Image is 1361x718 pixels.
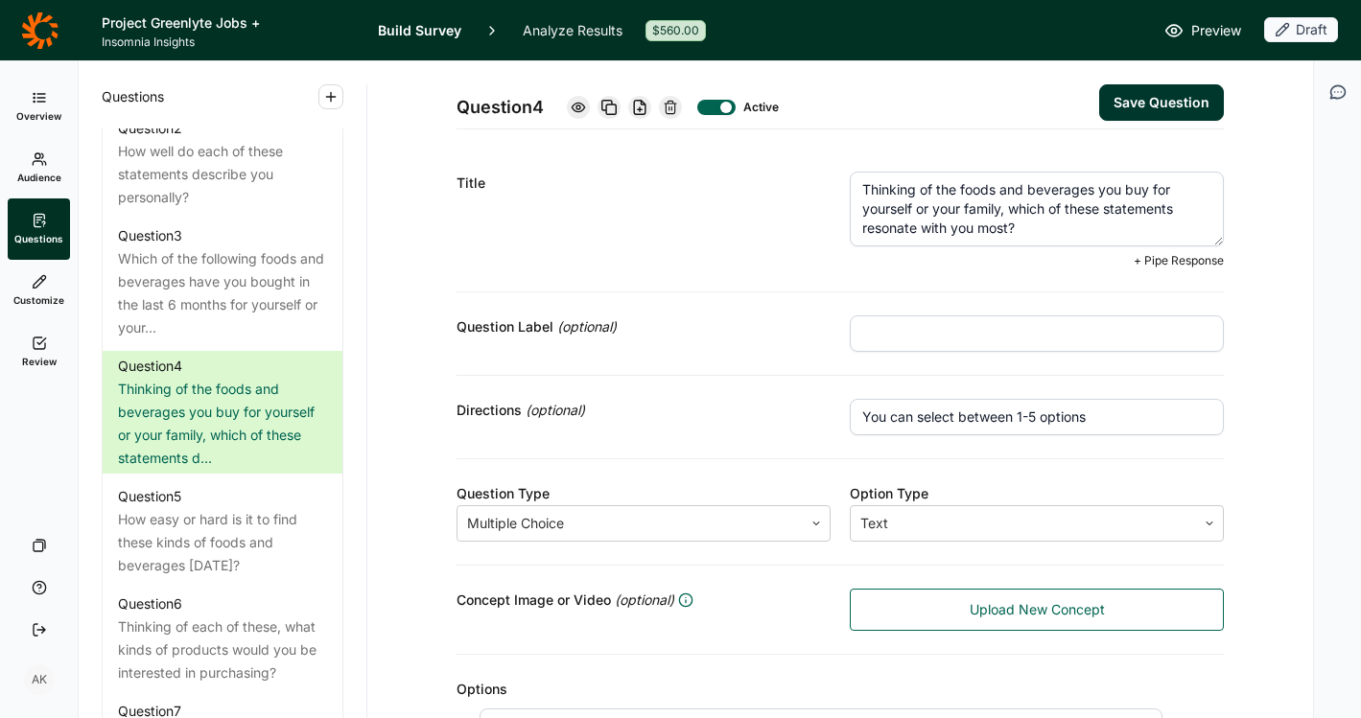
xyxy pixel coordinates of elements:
[118,355,182,378] div: Question 4
[457,315,831,338] div: Question Label
[457,94,544,121] span: Question 4
[743,100,774,115] div: Active
[615,589,674,612] span: (optional)
[118,224,182,247] div: Question 3
[118,615,327,684] div: Thinking of each of these, what kinds of products would you be interested in purchasing?
[118,592,182,615] div: Question 6
[1164,19,1241,42] a: Preview
[659,96,682,119] div: Delete
[103,589,342,688] a: Question6Thinking of each of these, what kinds of products would you be interested in purchasing?
[1099,84,1224,121] button: Save Question
[22,355,57,368] span: Review
[8,321,70,382] a: Review
[970,600,1105,619] span: Upload New Concept
[103,351,342,474] a: Question4Thinking of the foods and beverages you buy for yourself or your family, which of these ...
[24,664,55,695] div: AK
[457,482,831,505] div: Question Type
[118,378,327,470] div: Thinking of the foods and beverages you buy for yourself or your family, which of these statement...
[17,171,61,184] span: Audience
[103,481,342,581] a: Question5How easy or hard is it to find these kinds of foods and beverages [DATE]?
[457,678,1224,701] div: Options
[850,482,1224,505] div: Option Type
[118,117,182,140] div: Question 2
[1264,17,1338,42] div: Draft
[102,12,355,35] h1: Project Greenlyte Jobs +
[103,113,342,213] a: Question2How well do each of these statements describe you personally?
[1264,17,1338,44] button: Draft
[102,85,164,108] span: Questions
[557,315,617,338] span: (optional)
[118,140,327,209] div: How well do each of these statements describe you personally?
[8,260,70,321] a: Customize
[102,35,355,50] span: Insomnia Insights
[526,399,585,422] span: (optional)
[457,172,831,195] div: Title
[13,293,64,307] span: Customize
[8,137,70,198] a: Audience
[118,508,327,577] div: How easy or hard is it to find these kinds of foods and beverages [DATE]?
[8,198,70,260] a: Questions
[8,76,70,137] a: Overview
[103,220,342,343] a: Question3Which of the following foods and beverages have you bought in the last 6 months for your...
[118,247,327,339] div: Which of the following foods and beverages have you bought in the last 6 months for yourself or y...
[1134,253,1224,268] span: + Pipe Response
[16,109,61,123] span: Overview
[1191,19,1241,42] span: Preview
[118,485,181,508] div: Question 5
[645,20,706,41] div: $560.00
[457,589,831,612] div: Concept Image or Video
[850,172,1224,246] textarea: Thinking of the foods and beverages you buy for yourself or your family, which of these statement...
[457,399,831,422] div: Directions
[14,232,63,245] span: Questions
